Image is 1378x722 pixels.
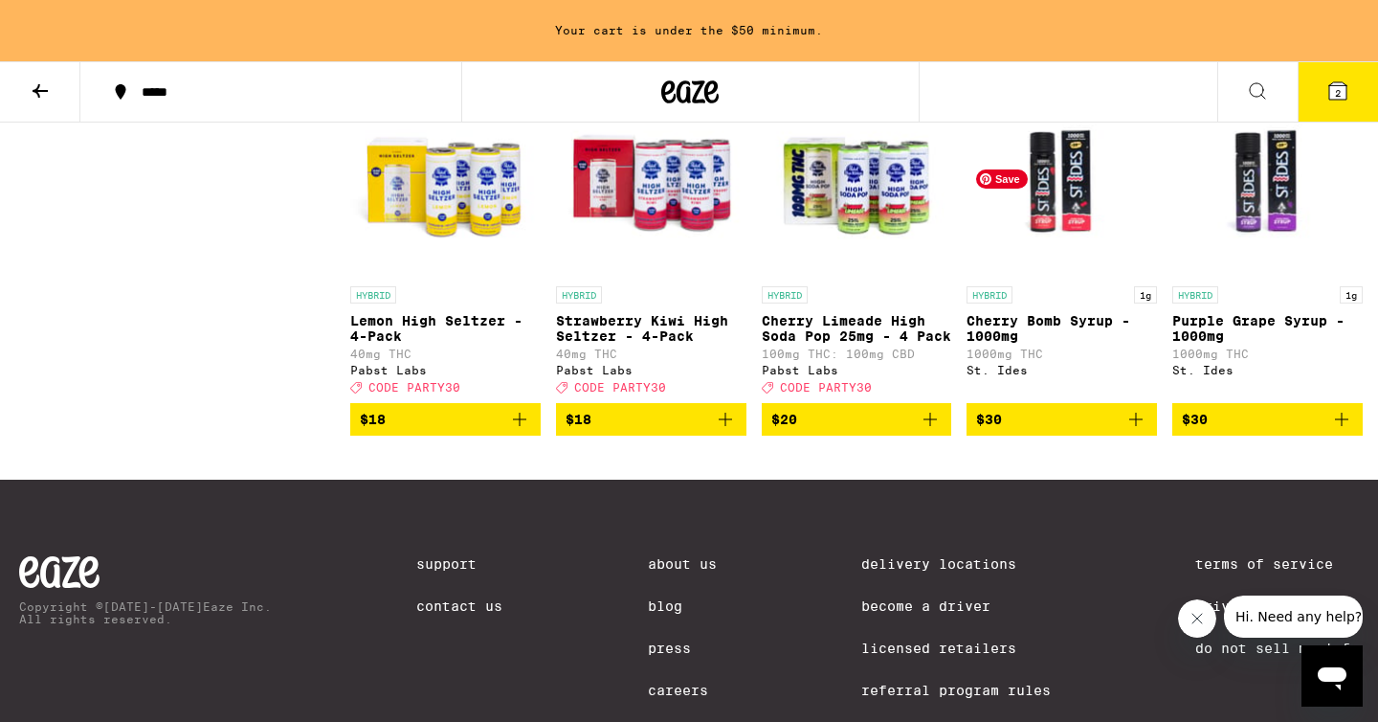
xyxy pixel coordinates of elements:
iframe: Close message [1178,599,1216,638]
button: Add to bag [350,403,541,436]
span: $30 [1182,412,1208,427]
p: HYBRID [1172,286,1218,304]
img: Pabst Labs - Cherry Limeade High Soda Pop 25mg - 4 Pack [762,85,952,277]
p: 1g [1340,286,1363,304]
p: 1g [1134,286,1157,304]
button: Add to bag [1172,403,1363,436]
p: 40mg THC [350,348,541,360]
div: St. Ides [967,364,1157,376]
a: Careers [648,683,717,698]
span: $20 [771,412,797,427]
a: Support [416,556,502,572]
p: Copyright © [DATE]-[DATE] Eaze Inc. All rights reserved. [19,600,272,625]
a: Press [648,641,717,656]
span: $18 [566,412,591,427]
span: Save [976,169,1028,189]
p: 100mg THC: 100mg CBD [762,348,952,360]
a: Open page for Lemon High Seltzer - 4-Pack from Pabst Labs [350,85,541,403]
a: Open page for Strawberry Kiwi High Seltzer - 4-Pack from Pabst Labs [556,85,746,403]
p: HYBRID [350,286,396,304]
p: 1000mg THC [1172,348,1363,360]
p: Cherry Limeade High Soda Pop 25mg - 4 Pack [762,313,952,344]
p: Lemon High Seltzer - 4-Pack [350,313,541,344]
p: HYBRID [556,286,602,304]
a: Delivery Locations [861,556,1051,572]
img: St. Ides - Cherry Bomb Syrup - 1000mg [967,85,1157,277]
button: Add to bag [556,403,746,436]
a: Open page for Cherry Bomb Syrup - 1000mg from St. Ides [967,85,1157,403]
p: 40mg THC [556,348,746,360]
p: HYBRID [762,286,808,304]
p: Purple Grape Syrup - 1000mg [1172,313,1363,344]
a: Do Not Sell My Info [1195,641,1359,656]
div: St. Ides [1172,364,1363,376]
div: Pabst Labs [556,364,746,376]
iframe: Button to launch messaging window [1301,645,1363,707]
a: Terms of Service [1195,556,1359,572]
img: Pabst Labs - Strawberry Kiwi High Seltzer - 4-Pack [556,85,746,277]
button: Add to bag [762,403,952,436]
iframe: Message from company [1224,596,1363,638]
a: Licensed Retailers [861,641,1051,656]
span: 2 [1335,87,1341,99]
p: HYBRID [967,286,1012,304]
p: 1000mg THC [967,348,1157,360]
div: Pabst Labs [762,364,952,376]
a: About Us [648,556,717,572]
img: Pabst Labs - Lemon High Seltzer - 4-Pack [350,85,541,277]
img: St. Ides - Purple Grape Syrup - 1000mg [1172,85,1363,277]
span: CODE PARTY30 [574,381,666,394]
a: Contact Us [416,598,502,614]
a: Open page for Purple Grape Syrup - 1000mg from St. Ides [1172,85,1363,403]
p: Strawberry Kiwi High Seltzer - 4-Pack [556,313,746,344]
span: $18 [360,412,386,427]
a: Open page for Cherry Limeade High Soda Pop 25mg - 4 Pack from Pabst Labs [762,85,952,403]
span: CODE PARTY30 [780,381,872,394]
span: $30 [976,412,1002,427]
button: 2 [1298,62,1378,122]
span: CODE PARTY30 [368,381,460,394]
div: Pabst Labs [350,364,541,376]
p: Cherry Bomb Syrup - 1000mg [967,313,1157,344]
a: Blog [648,598,717,614]
a: Become a Driver [861,598,1051,614]
button: Add to bag [967,403,1157,436]
a: Referral Program Rules [861,683,1051,698]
